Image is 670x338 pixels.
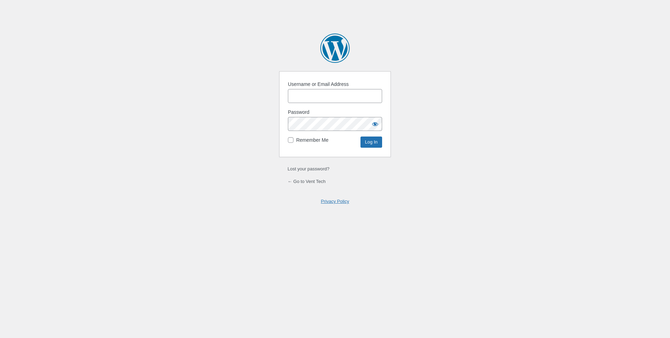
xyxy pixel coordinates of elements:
[368,117,382,131] button: Show password
[320,34,350,63] a: Powered by WordPress
[296,137,329,144] label: Remember Me
[360,137,382,148] input: Log In
[288,109,309,116] label: Password
[288,81,349,88] label: Username or Email Address
[288,179,326,184] a: ← Go to Vent Tech
[321,199,349,204] a: Privacy Policy
[288,166,329,171] a: Lost your password?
